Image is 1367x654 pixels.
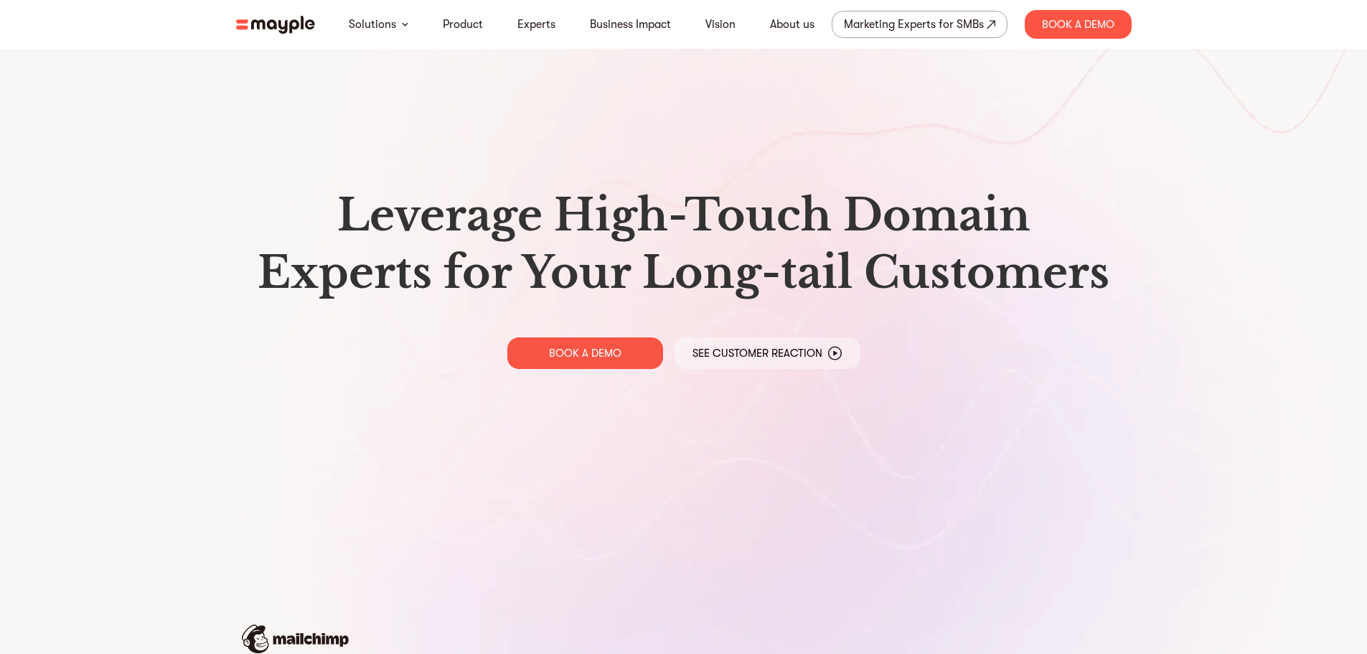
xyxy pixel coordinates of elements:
[507,337,663,369] a: BOOK A DEMO
[770,16,814,33] a: About us
[844,14,984,34] div: Marketing Experts for SMBs
[402,22,408,27] img: arrow-down
[590,16,671,33] a: Business Impact
[675,337,860,369] a: See Customer Reaction
[248,187,1120,302] h1: Leverage High-Touch Domain Experts for Your Long-tail Customers
[549,346,621,360] p: BOOK A DEMO
[705,16,736,33] a: Vision
[242,625,349,653] img: mailchimp-logo
[349,16,396,33] a: Solutions
[1025,10,1132,39] div: Book A Demo
[517,16,555,33] a: Experts
[443,16,483,33] a: Product
[692,346,822,360] p: See Customer Reaction
[236,16,315,34] img: mayple-logo
[832,11,1007,38] a: Marketing Experts for SMBs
